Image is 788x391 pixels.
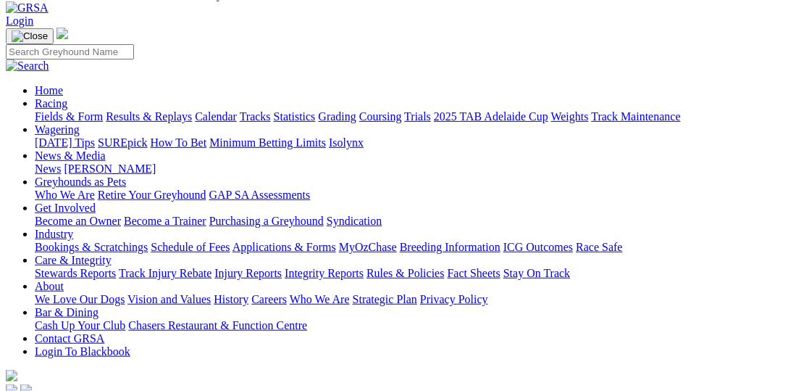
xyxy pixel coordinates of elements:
a: SUREpick [98,136,147,149]
img: GRSA [6,1,49,15]
a: Cash Up Your Club [35,319,125,332]
div: Wagering [35,136,782,149]
a: Stewards Reports [35,267,116,279]
a: Rules & Policies [366,267,445,279]
a: ICG Outcomes [503,241,573,253]
div: Racing [35,110,782,123]
a: Fact Sheets [448,267,500,279]
a: Stay On Track [503,267,570,279]
a: Syndication [327,215,382,227]
a: How To Bet [151,136,207,149]
a: Become a Trainer [124,215,206,227]
a: Care & Integrity [35,254,112,266]
div: Greyhounds as Pets [35,189,782,202]
a: 2025 TAB Adelaide Cup [434,110,548,123]
img: logo-grsa-white.png [6,370,17,382]
a: About [35,280,64,292]
a: Who We Are [35,189,95,201]
img: Close [12,30,48,42]
div: News & Media [35,162,782,176]
img: Search [6,59,49,73]
a: Trials [404,110,431,123]
a: Results & Replays [106,110,192,123]
a: Contact GRSA [35,332,104,345]
a: Strategic Plan [353,293,417,305]
a: Retire Your Greyhound [98,189,206,201]
a: Applications & Forms [232,241,336,253]
a: Home [35,84,63,96]
div: Industry [35,241,782,254]
img: logo-grsa-white.png [56,28,68,39]
a: Purchasing a Greyhound [209,215,324,227]
a: Racing [35,97,67,110]
a: MyOzChase [339,241,397,253]
a: Login To Blackbook [35,345,130,358]
a: Careers [251,293,287,305]
a: Injury Reports [214,267,282,279]
a: Become an Owner [35,215,121,227]
a: Race Safe [576,241,622,253]
a: Greyhounds as Pets [35,176,126,188]
a: Statistics [274,110,316,123]
a: Who We Are [290,293,350,305]
a: Chasers Restaurant & Function Centre [128,319,307,332]
div: Bar & Dining [35,319,782,332]
a: Tracks [240,110,271,123]
a: Coursing [359,110,402,123]
a: Integrity Reports [285,267,364,279]
a: Privacy Policy [420,293,488,305]
a: Bar & Dining [35,306,98,318]
a: Login [6,15,33,27]
a: Industry [35,228,73,240]
a: Track Maintenance [592,110,681,123]
a: Fields & Form [35,110,103,123]
div: Care & Integrity [35,267,782,280]
a: Grading [319,110,356,123]
a: [DATE] Tips [35,136,95,149]
a: Weights [551,110,589,123]
a: Isolynx [329,136,364,149]
a: Breeding Information [400,241,500,253]
div: About [35,293,782,306]
div: Get Involved [35,215,782,228]
a: [PERSON_NAME] [64,162,156,175]
a: News & Media [35,149,106,162]
a: History [214,293,248,305]
a: Track Injury Rebate [119,267,211,279]
a: News [35,162,61,175]
a: Calendar [195,110,237,123]
a: We Love Our Dogs [35,293,125,305]
button: Toggle navigation [6,28,54,44]
a: Wagering [35,123,80,136]
a: Minimum Betting Limits [209,136,326,149]
a: Schedule of Fees [151,241,230,253]
a: Vision and Values [127,293,211,305]
a: Get Involved [35,202,96,214]
a: Bookings & Scratchings [35,241,148,253]
a: GAP SA Assessments [209,189,311,201]
input: Search [6,44,134,59]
